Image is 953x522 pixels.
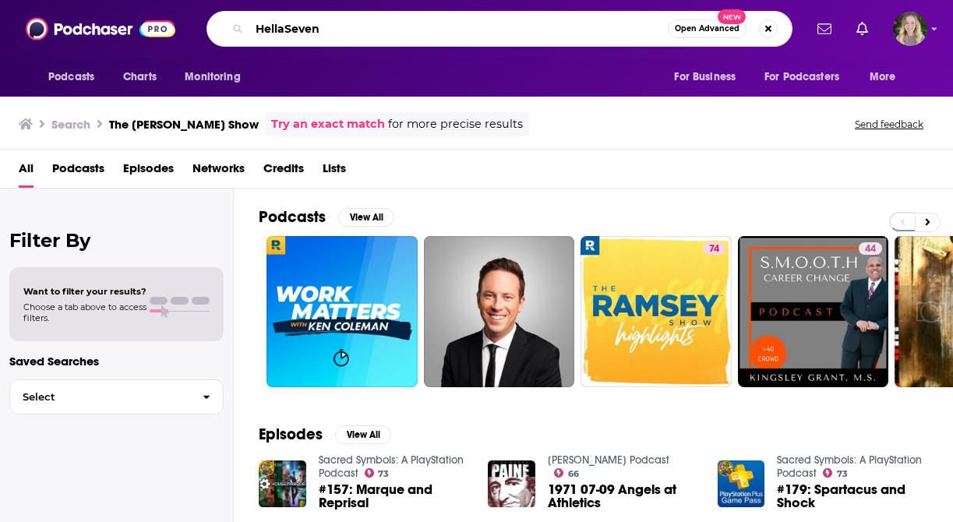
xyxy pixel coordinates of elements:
[51,117,90,132] h3: Search
[850,118,928,131] button: Send feedback
[9,354,224,369] p: Saved Searches
[10,392,190,402] span: Select
[319,483,470,510] a: #157: Marque and Reprisal
[568,471,579,478] span: 66
[335,425,391,444] button: View All
[663,62,755,92] button: open menu
[271,115,385,133] a: Try an exact match
[338,208,394,227] button: View All
[718,9,746,24] span: New
[26,14,175,44] img: Podchaser - Follow, Share and Rate Podcasts
[174,62,260,92] button: open menu
[185,66,240,88] span: Monitoring
[859,62,916,92] button: open menu
[123,156,174,188] a: Episodes
[718,460,765,508] img: #179: Spartacus and Shock
[113,62,166,92] a: Charts
[581,236,732,387] a: 74
[554,468,579,478] a: 66
[23,286,146,297] span: Want to filter your results?
[738,236,889,387] a: 44
[754,62,862,92] button: open menu
[893,12,927,46] button: Show profile menu
[378,471,389,478] span: 73
[893,12,927,46] span: Logged in as lauren19365
[365,468,390,478] a: 73
[206,11,792,47] div: Search podcasts, credits, & more...
[709,242,719,257] span: 74
[23,302,146,323] span: Choose a tab above to access filters.
[859,242,882,255] a: 44
[837,471,848,478] span: 73
[48,66,94,88] span: Podcasts
[703,242,725,255] a: 74
[488,460,535,508] img: 1971 07-09 Angels at Athletics
[323,156,346,188] a: Lists
[259,425,323,444] h2: Episodes
[259,425,391,444] a: EpisodesView All
[9,229,224,252] h2: Filter By
[259,460,306,508] img: #157: Marque and Reprisal
[823,468,848,478] a: 73
[893,12,927,46] img: User Profile
[319,453,464,480] a: Sacred Symbols: A PlayStation Podcast
[668,19,747,38] button: Open AdvancedNew
[388,115,523,133] span: for more precise results
[850,16,874,42] a: Show notifications dropdown
[548,483,699,510] a: 1971 07-09 Angels at Athletics
[263,156,304,188] a: Credits
[870,66,896,88] span: More
[192,156,245,188] a: Networks
[777,453,922,480] a: Sacred Symbols: A PlayStation Podcast
[548,453,669,467] a: Thomas Paine Podcast
[52,156,104,188] a: Podcasts
[865,242,876,257] span: 44
[259,207,394,227] a: PodcastsView All
[37,62,115,92] button: open menu
[811,16,838,42] a: Show notifications dropdown
[674,66,736,88] span: For Business
[9,379,224,414] button: Select
[777,483,928,510] a: #179: Spartacus and Shock
[764,66,839,88] span: For Podcasters
[109,117,259,132] h3: The [PERSON_NAME] Show
[675,25,739,33] span: Open Advanced
[259,207,326,227] h2: Podcasts
[249,16,668,41] input: Search podcasts, credits, & more...
[19,156,34,188] a: All
[123,66,157,88] span: Charts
